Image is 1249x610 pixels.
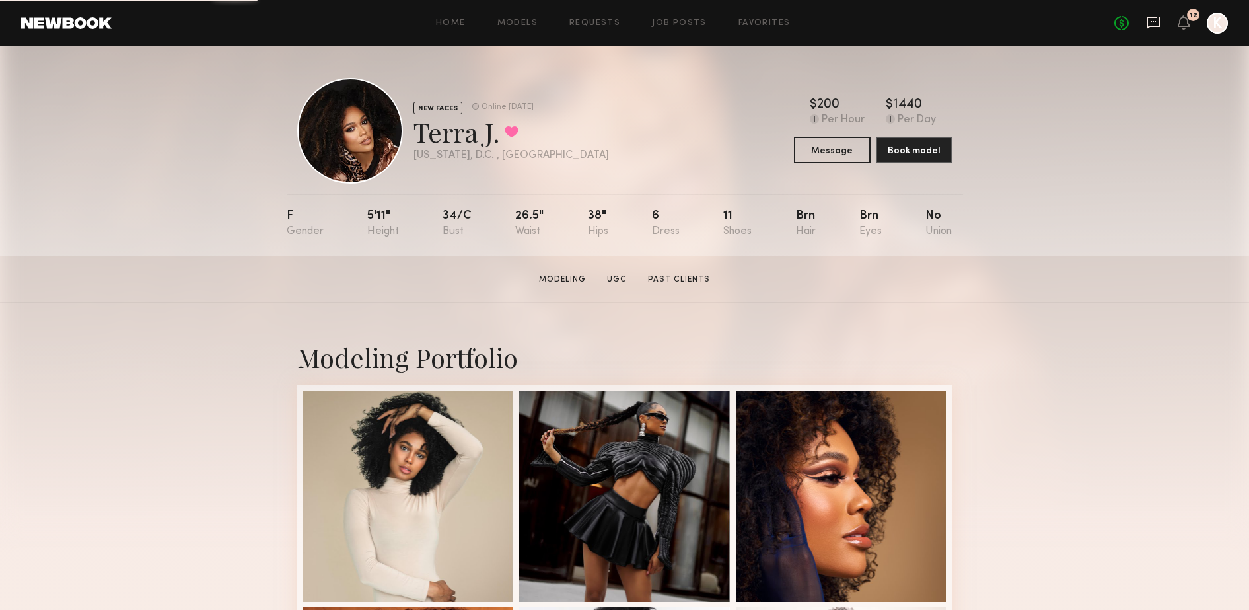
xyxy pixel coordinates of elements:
div: F [287,210,324,237]
a: UGC [602,274,632,286]
div: $ [810,98,817,112]
div: 5'11" [367,210,399,237]
a: K [1207,13,1228,34]
div: [US_STATE], D.C. , [GEOGRAPHIC_DATA] [413,150,609,161]
div: Per Day [898,114,936,126]
div: Per Hour [822,114,865,126]
div: Brn [796,210,816,237]
a: Past Clients [643,274,715,286]
div: $ [886,98,893,112]
div: 200 [817,98,839,112]
div: Terra J. [413,114,609,149]
button: Book model [876,137,952,163]
div: NEW FACES [413,102,462,114]
div: Modeling Portfolio [297,340,952,375]
a: Modeling [534,274,591,286]
a: Favorites [738,19,791,28]
a: Home [436,19,466,28]
div: 1440 [893,98,922,112]
div: 34/c [443,210,472,237]
div: 38" [588,210,608,237]
div: 12 [1190,12,1197,19]
div: 6 [652,210,680,237]
div: 26.5" [515,210,544,237]
button: Message [794,137,871,163]
div: 11 [723,210,752,237]
div: Brn [859,210,882,237]
a: Requests [569,19,620,28]
div: No [925,210,952,237]
a: Job Posts [652,19,707,28]
a: Models [497,19,538,28]
div: Online [DATE] [482,103,534,112]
